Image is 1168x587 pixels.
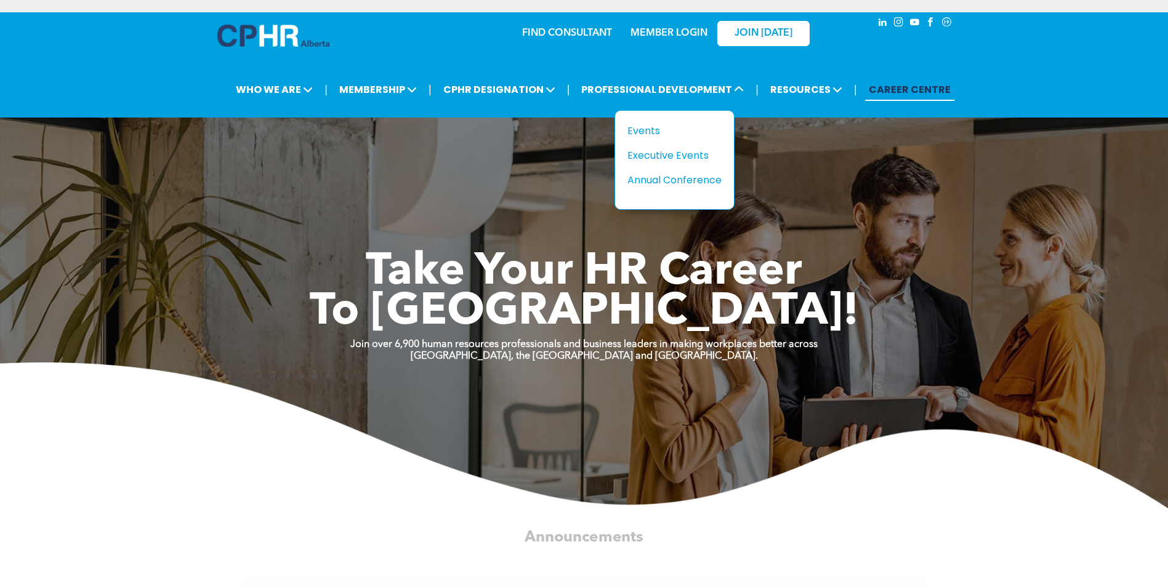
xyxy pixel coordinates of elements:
span: RESOURCES [767,78,846,101]
span: CPHR DESIGNATION [440,78,559,101]
span: MEMBERSHIP [336,78,421,101]
a: JOIN [DATE] [717,21,810,46]
strong: Join over 6,900 human resources professionals and business leaders in making workplaces better ac... [350,340,818,349]
a: FIND CONSULTANT [522,28,612,38]
li: | [324,77,328,102]
div: Events [627,123,712,138]
li: | [854,77,857,102]
span: JOIN [DATE] [735,28,792,39]
span: PROFESSIONAL DEVELOPMENT [578,78,747,101]
a: instagram [892,15,906,32]
span: WHO WE ARE [232,78,316,101]
a: CAREER CENTRE [865,78,954,101]
span: To [GEOGRAPHIC_DATA]! [310,290,859,335]
a: MEMBER LOGIN [630,28,707,38]
li: | [567,77,570,102]
a: Executive Events [627,148,722,163]
a: facebook [924,15,938,32]
strong: [GEOGRAPHIC_DATA], the [GEOGRAPHIC_DATA] and [GEOGRAPHIC_DATA]. [411,351,758,361]
a: Events [627,123,722,138]
img: A blue and white logo for cp alberta [217,25,329,47]
a: Social network [940,15,954,32]
div: Annual Conference [627,172,712,188]
div: Executive Events [627,148,712,163]
span: Take Your HR Career [366,250,802,295]
a: linkedin [876,15,890,32]
a: youtube [908,15,922,32]
span: Announcements [525,530,643,545]
li: | [429,77,432,102]
li: | [755,77,759,102]
a: Annual Conference [627,172,722,188]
